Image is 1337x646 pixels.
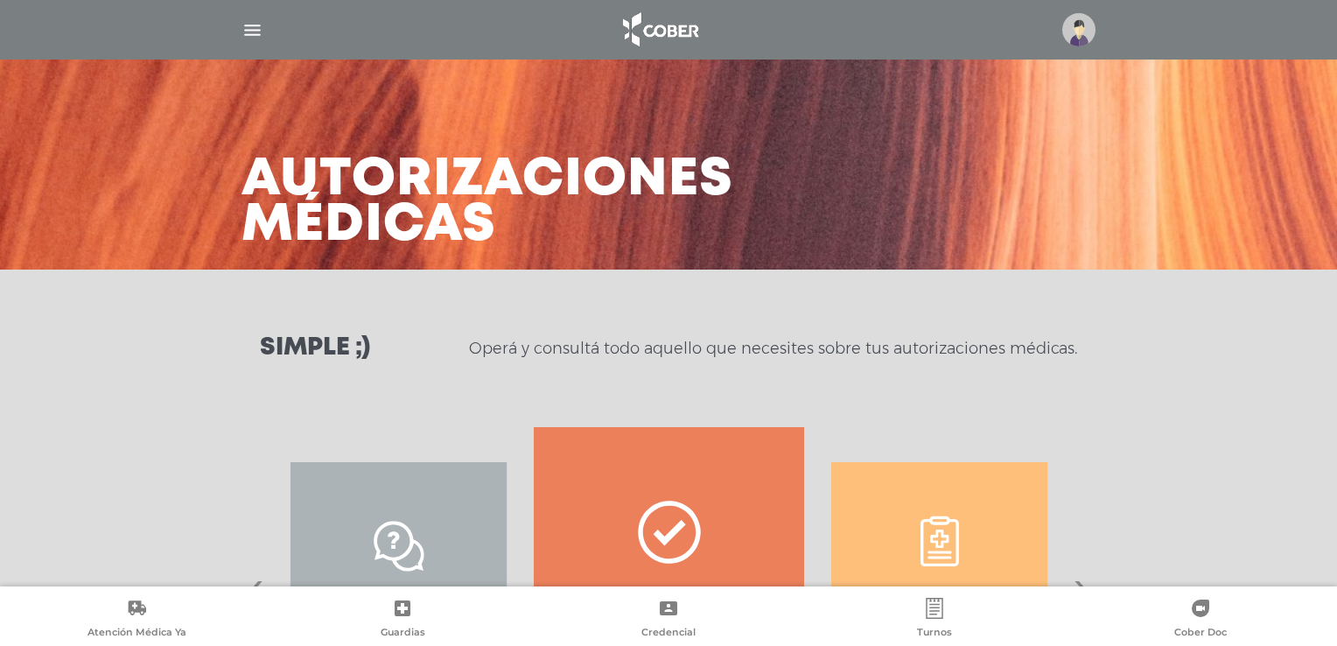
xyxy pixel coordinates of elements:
[1067,598,1333,642] a: Cober Doc
[241,158,733,249] h3: Autorizaciones médicas
[1062,13,1095,46] img: profile-placeholder.svg
[260,336,370,361] h3: Simple ;)
[381,626,425,642] span: Guardias
[801,598,1067,642] a: Turnos
[241,19,263,41] img: Cober_menu-lines-white.svg
[87,626,186,642] span: Atención Médica Ya
[535,598,801,642] a: Credencial
[613,9,705,51] img: logo_cober_home-white.png
[1174,626,1227,642] span: Cober Doc
[3,598,269,642] a: Atención Médica Ya
[641,626,696,642] span: Credencial
[917,626,952,642] span: Turnos
[469,338,1077,359] p: Operá y consultá todo aquello que necesites sobre tus autorizaciones médicas.
[269,598,535,642] a: Guardias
